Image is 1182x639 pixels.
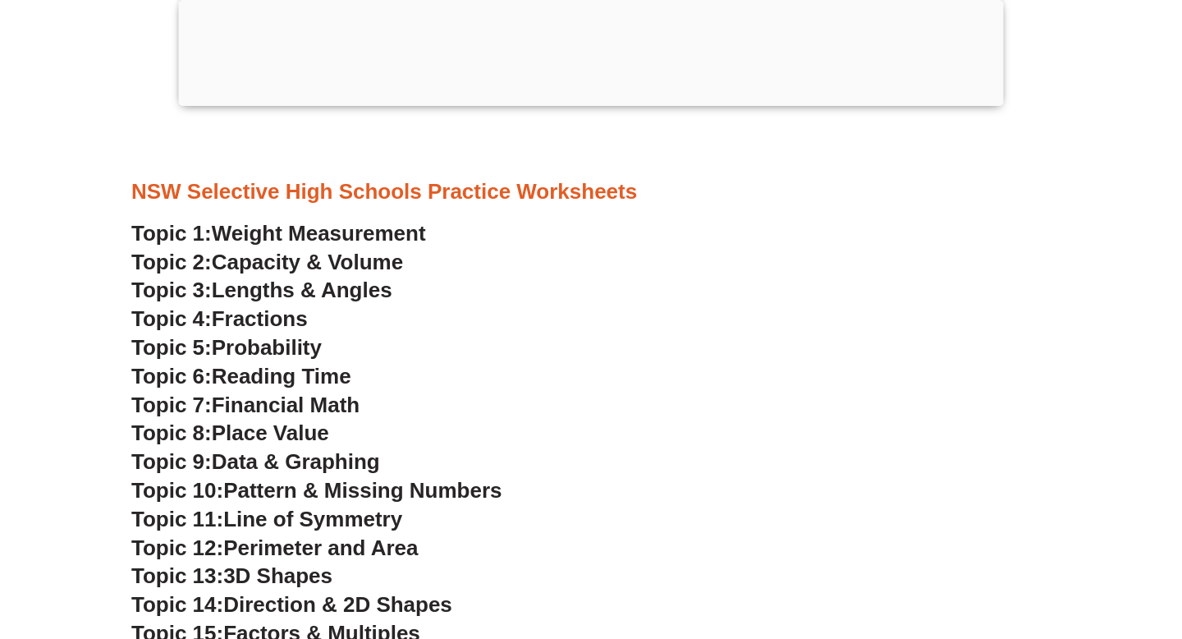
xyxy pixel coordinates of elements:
[212,449,380,474] span: Data & Graphing
[131,449,212,474] span: Topic 9:
[223,592,452,617] span: Direction & 2D Shapes
[223,563,332,588] span: 3D Shapes
[212,221,426,246] span: Weight Measurement
[131,449,380,474] a: Topic 9:Data & Graphing
[900,453,1182,639] iframe: Chat Widget
[131,306,308,331] a: Topic 4:Fractions
[131,221,426,246] a: Topic 1:Weight Measurement
[131,563,223,588] span: Topic 13:
[212,393,360,417] span: Financial Math
[212,335,322,360] span: Probability
[223,507,402,531] span: Line of Symmetry
[131,592,223,617] span: Topic 14:
[212,364,351,388] span: Reading Time
[212,306,308,331] span: Fractions
[131,250,212,274] span: Topic 2:
[131,178,1051,206] h3: NSW Selective High Schools Practice Worksheets
[223,478,502,503] span: Pattern & Missing Numbers
[131,393,360,417] a: Topic 7:Financial Math
[131,478,223,503] span: Topic 10:
[131,421,212,445] span: Topic 8:
[131,335,322,360] a: Topic 5:Probability
[131,536,418,560] a: Topic 12:Perimeter and Area
[131,393,212,417] span: Topic 7:
[131,563,332,588] a: Topic 13:3D Shapes
[131,536,223,560] span: Topic 12:
[131,335,212,360] span: Topic 5:
[131,250,403,274] a: Topic 2:Capacity & Volume
[131,364,212,388] span: Topic 6:
[131,507,402,531] a: Topic 11:Line of Symmetry
[223,536,418,560] span: Perimeter and Area
[131,592,452,617] a: Topic 14:Direction & 2D Shapes
[131,278,392,302] a: Topic 3:Lengths & Angles
[131,507,223,531] span: Topic 11:
[212,250,403,274] span: Capacity & Volume
[131,306,212,331] span: Topic 4:
[131,364,351,388] a: Topic 6:Reading Time
[131,221,212,246] span: Topic 1:
[131,421,329,445] a: Topic 8:Place Value
[131,478,502,503] a: Topic 10:Pattern & Missing Numbers
[212,421,329,445] span: Place Value
[212,278,392,302] span: Lengths & Angles
[131,278,212,302] span: Topic 3:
